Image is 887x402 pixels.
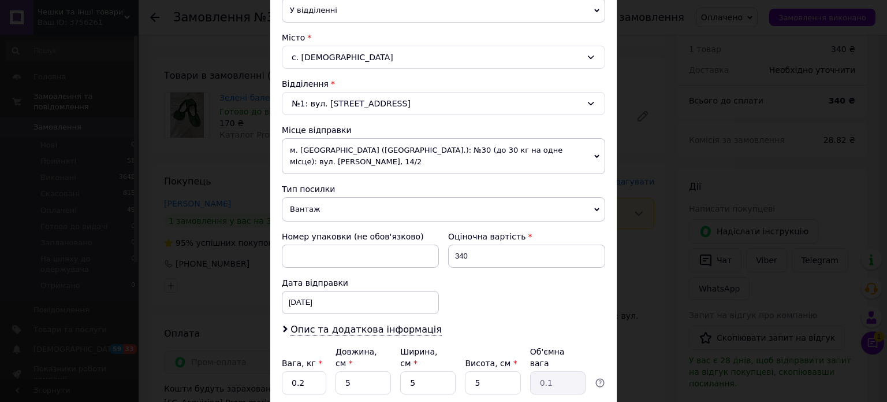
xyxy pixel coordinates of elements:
[290,324,442,335] span: Опис та додаткова інформація
[282,197,605,222] span: Вантаж
[282,92,605,115] div: №1: вул. [STREET_ADDRESS]
[282,46,605,69] div: с. [DEMOGRAPHIC_DATA]
[282,32,605,43] div: Місто
[282,185,335,194] span: Тип посилки
[400,347,437,368] label: Ширина, см
[282,359,322,368] label: Вага, кг
[282,78,605,90] div: Відділення
[530,346,586,369] div: Об'ємна вага
[282,231,439,242] div: Номер упаковки (не обов'язково)
[282,126,352,135] span: Місце відправки
[282,277,439,289] div: Дата відправки
[336,347,377,368] label: Довжина, см
[465,359,517,368] label: Висота, см
[448,231,605,242] div: Оціночна вартість
[282,138,605,174] span: м. [GEOGRAPHIC_DATA] ([GEOGRAPHIC_DATA].): №30 (до 30 кг на одне місце): вул. [PERSON_NAME], 14/2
